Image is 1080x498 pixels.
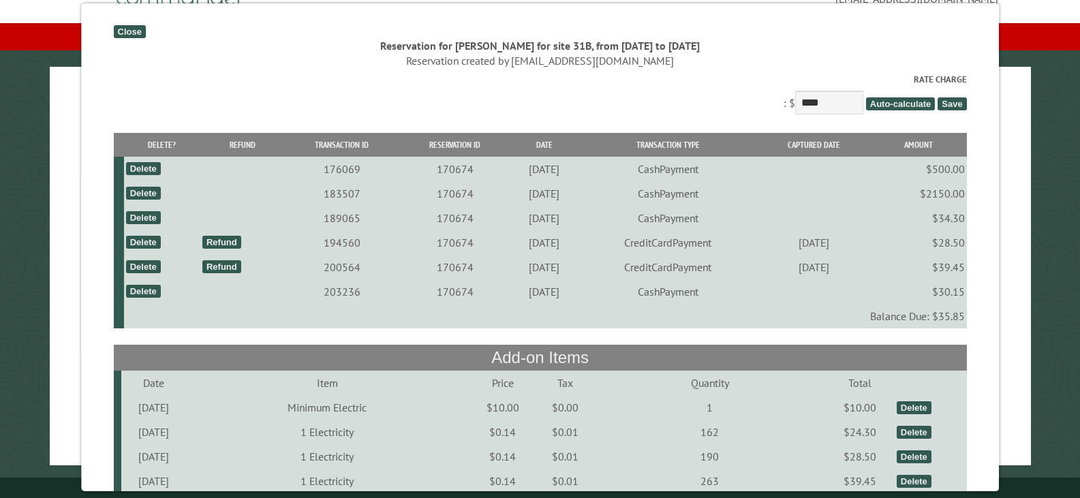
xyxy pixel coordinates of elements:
div: Reservation created by [EMAIL_ADDRESS][DOMAIN_NAME] [113,53,966,68]
td: 190 [594,444,826,469]
td: $39.45 [870,255,967,279]
th: Add-on Items [113,345,966,371]
td: [DATE] [757,230,870,255]
td: $2150.00 [870,181,967,206]
td: 183507 [284,181,399,206]
div: Delete [897,401,931,414]
td: $0.01 [537,444,594,469]
div: Refund [202,260,241,273]
th: Date [510,133,578,157]
th: Reservation ID [400,133,510,157]
th: Delete? [123,133,200,157]
div: Close [113,25,145,38]
td: CashPayment [578,181,758,206]
div: Delete [126,236,161,249]
th: Transaction ID [284,133,399,157]
td: 170674 [400,181,510,206]
td: $0.14 [468,444,536,469]
td: Minimum Electric [186,395,468,420]
td: 1 Electricity [186,420,468,444]
th: Captured Date [757,133,870,157]
td: [DATE] [510,279,578,304]
td: [DATE] [121,395,186,420]
td: $10.00 [826,395,894,420]
td: CashPayment [578,279,758,304]
td: $0.01 [537,420,594,444]
td: Date [121,371,186,395]
td: $34.30 [870,206,967,230]
th: Transaction Type [578,133,758,157]
div: Delete [126,260,161,273]
td: 162 [594,420,826,444]
td: $0.00 [537,395,594,420]
td: CashPayment [578,206,758,230]
td: 170674 [400,230,510,255]
td: 203236 [284,279,399,304]
div: Delete [126,187,161,200]
td: Price [468,371,536,395]
span: Auto-calculate [866,97,936,110]
td: Tax [537,371,594,395]
td: $0.14 [468,469,536,493]
td: 1 Electricity [186,469,468,493]
td: [DATE] [510,230,578,255]
td: $0.14 [468,420,536,444]
td: 170674 [400,157,510,181]
td: 1 Electricity [186,444,468,469]
td: $28.50 [826,444,894,469]
td: [DATE] [121,469,186,493]
small: © Campground Commander LLC. All rights reserved. [463,483,617,492]
td: [DATE] [510,206,578,230]
div: Delete [897,475,931,488]
td: $39.45 [826,469,894,493]
td: [DATE] [121,420,186,444]
td: Item [186,371,468,395]
div: Delete [897,426,931,439]
div: Reservation for [PERSON_NAME] for site 31B, from [DATE] to [DATE] [113,38,966,53]
td: 170674 [400,255,510,279]
td: CashPayment [578,157,758,181]
td: CreditCardPayment [578,230,758,255]
div: : $ [113,73,966,117]
td: 200564 [284,255,399,279]
td: CreditCardPayment [578,255,758,279]
td: 176069 [284,157,399,181]
td: 1 [594,395,826,420]
td: Quantity [594,371,826,395]
td: $0.01 [537,469,594,493]
td: Balance Due: $35.85 [123,304,966,328]
td: 170674 [400,206,510,230]
td: [DATE] [121,444,186,469]
label: Rate Charge [113,73,966,86]
td: 170674 [400,279,510,304]
th: Refund [200,133,285,157]
td: $500.00 [870,157,967,181]
div: Delete [126,285,161,298]
td: 263 [594,469,826,493]
div: Delete [897,450,931,463]
td: [DATE] [510,181,578,206]
td: Total [826,371,894,395]
div: Delete [126,162,161,175]
td: $30.15 [870,279,967,304]
td: $10.00 [468,395,536,420]
td: [DATE] [510,255,578,279]
td: 189065 [284,206,399,230]
div: Refund [202,236,241,249]
td: $24.30 [826,420,894,444]
td: $28.50 [870,230,967,255]
td: [DATE] [757,255,870,279]
th: Amount [870,133,967,157]
div: Delete [126,211,161,224]
td: [DATE] [510,157,578,181]
span: Save [938,97,966,110]
td: 194560 [284,230,399,255]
